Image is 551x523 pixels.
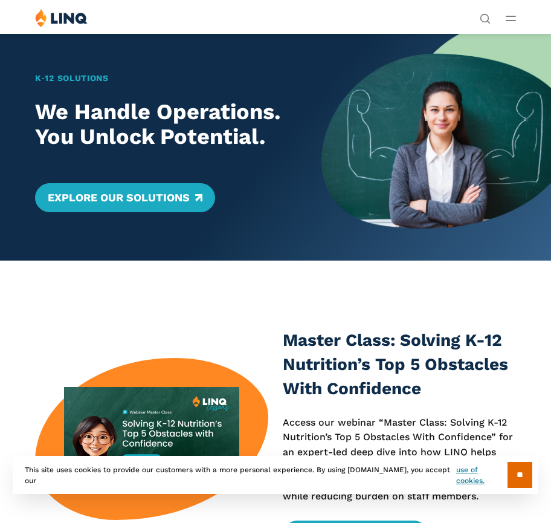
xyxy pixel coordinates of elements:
a: use of cookies. [456,464,507,486]
p: Access our webinar “Master Class: Solving K-12 Nutrition’s Top 5 Obstacles With Confidence” for a... [283,415,516,504]
img: LINQ | K‑12 Software [35,8,88,27]
img: Home Banner [321,33,551,261]
a: Explore Our Solutions [35,183,214,212]
div: This site uses cookies to provide our customers with a more personal experience. By using [DOMAIN... [13,456,538,494]
h2: We Handle Operations. You Unlock Potential. [35,100,298,150]
nav: Utility Navigation [480,8,491,23]
h1: K‑12 Solutions [35,72,298,85]
button: Open Search Bar [480,12,491,23]
button: Open Main Menu [506,11,516,25]
h3: Master Class: Solving K-12 Nutrition’s Top 5 Obstacles With Confidence [283,328,516,400]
